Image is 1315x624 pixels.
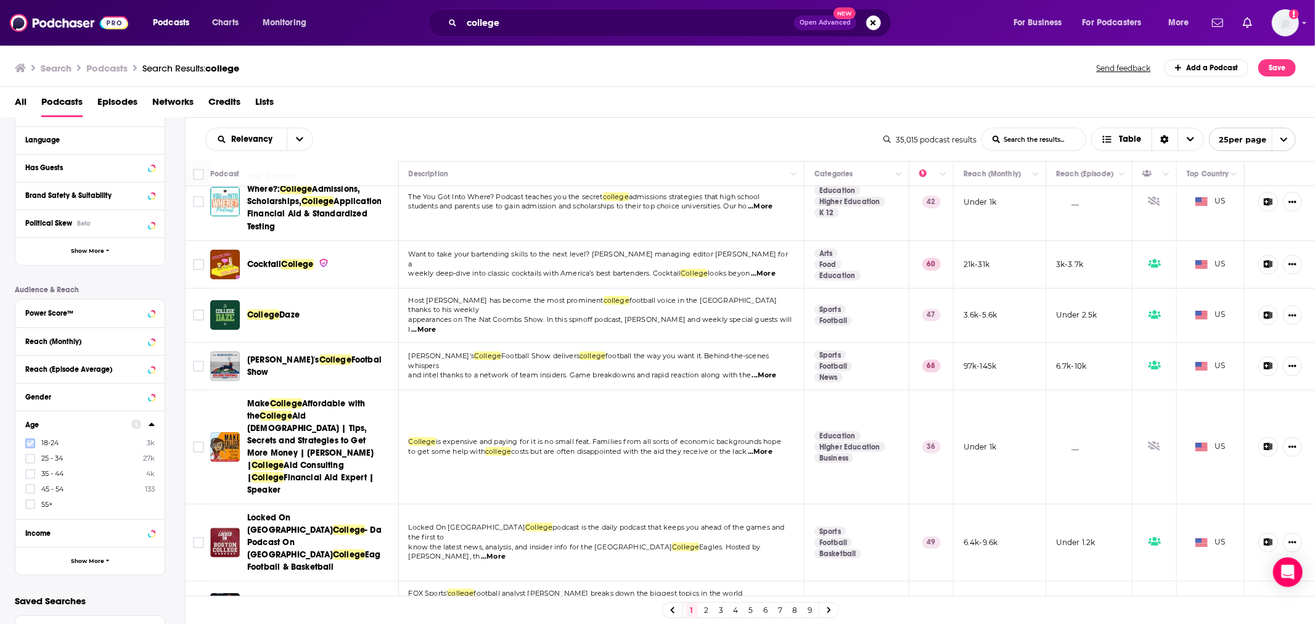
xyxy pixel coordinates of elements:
[1056,441,1079,452] p: __
[1115,167,1129,182] button: Column Actions
[1056,166,1113,181] div: Reach (Episode)
[409,296,777,314] span: football voice in the [GEOGRAPHIC_DATA] thanks to his weekly
[411,325,436,335] span: ...More
[25,305,155,320] button: Power Score™
[254,13,322,33] button: open menu
[25,388,155,404] button: Gender
[147,438,155,447] span: 3k
[247,398,365,421] span: Affordable with the
[204,13,246,33] a: Charts
[25,529,144,538] div: Income
[511,447,747,456] span: costs but are often disappointed with the aid they receive or the lack
[774,603,787,618] a: 7
[210,432,240,462] a: Make College Affordable with the College Aid Lady | Tips, Secrets and Strategies to Get More Mone...
[700,603,713,618] a: 2
[193,441,204,453] span: Toggle select row
[1272,9,1299,36] span: Logged in as emilyjherman
[319,258,329,268] img: verified Badge
[748,447,772,457] span: ...More
[210,528,240,557] img: Locked On Boston College - Daily Podcast On Boston College Eagles Football & Basketball
[1258,59,1296,76] button: Save
[25,136,147,144] div: Language
[206,135,287,144] button: open menu
[1207,12,1228,33] a: Show notifications dropdown
[681,269,708,277] span: College
[409,447,486,456] span: to get some help with
[814,538,852,548] a: Football
[814,527,846,536] a: Sports
[193,196,204,207] span: Toggle select row
[1272,9,1299,36] img: User Profile
[1005,13,1078,33] button: open menu
[247,460,344,483] span: Aid Consulting |
[152,92,194,117] span: Networks
[1273,557,1303,587] div: Open Intercom Messenger
[247,549,392,572] span: Eagles Football & Basketball
[1283,533,1302,552] button: Show More Button
[41,92,83,117] span: Podcasts
[25,333,155,348] button: Reach (Monthly)
[409,351,475,360] span: [PERSON_NAME]'s
[1142,166,1160,181] div: Has Guests
[97,92,137,117] a: Episodes
[247,472,374,495] span: Financial Aid Expert | Speaker
[409,543,761,561] span: Eagles. Hosted by [PERSON_NAME], th
[708,269,750,277] span: looks beyon
[1195,536,1226,549] span: US
[814,316,852,326] a: Football
[1152,128,1178,150] div: Sort Direction
[922,359,941,372] p: 68
[319,355,351,365] span: College
[25,337,144,346] div: Reach (Monthly)
[604,296,629,305] span: college
[1120,135,1142,144] span: Table
[212,14,239,31] span: Charts
[409,269,681,277] span: weekly deep-dive into classic cocktails with America’s best bartenders. Cocktail
[1209,128,1296,151] button: open menu
[1014,14,1062,31] span: For Business
[1168,14,1189,31] span: More
[1056,361,1086,371] p: 6.7k-10k
[409,543,673,551] span: know the latest news, analysis, and insider info for the [GEOGRAPHIC_DATA]
[281,259,313,269] span: College
[41,485,63,493] span: 45 - 54
[964,361,996,371] p: 97k-145k
[485,447,511,456] span: college
[474,351,501,360] span: College
[25,160,155,175] button: Has Guests
[964,197,996,207] p: Under 1k
[501,351,580,360] span: Football Show delivers
[686,603,698,618] a: 1
[462,13,794,33] input: Search podcasts, credits, & more...
[77,220,91,228] div: Beta
[1289,9,1299,19] svg: Add a profile image
[748,202,772,211] span: ...More
[409,296,604,305] span: Host [PERSON_NAME] has become the most prominent
[436,437,781,446] span: is expensive and paying for it is no small feat. Families from all sorts of economic backgrounds ...
[210,187,240,216] a: You Got Into Where?: College Admissions, Scholarships, College Applications, Financial Aid & Stan...
[1083,14,1142,31] span: For Podcasters
[409,589,743,607] span: football analyst [PERSON_NAME] breaks down the biggest topics in the world of
[255,92,274,117] span: Lists
[1238,12,1257,33] a: Show notifications dropdown
[210,593,240,623] img: The Joel Klatt Show: A College Football Podcast
[15,237,165,265] button: Show More
[205,62,239,74] span: college
[144,13,205,33] button: open menu
[1091,128,1204,151] h2: Choose View
[936,167,951,182] button: Column Actions
[247,354,381,379] a: [PERSON_NAME]'sCollegeFootball Show
[247,259,281,269] span: Cocktail
[247,525,391,560] span: - Daily Podcast On [GEOGRAPHIC_DATA]
[15,595,165,607] p: Saved Searches
[409,371,752,379] span: and intel thanks to a network of team insiders. Game breakdowns and rapid reaction along with the
[247,309,300,321] a: CollegeDaze
[10,11,128,35] a: Podchaser - Follow, Share and Rate Podcasts
[1195,360,1226,372] span: US
[252,472,284,483] span: College
[814,442,885,452] a: Higher Education
[814,431,861,441] a: Education
[922,258,941,270] p: 60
